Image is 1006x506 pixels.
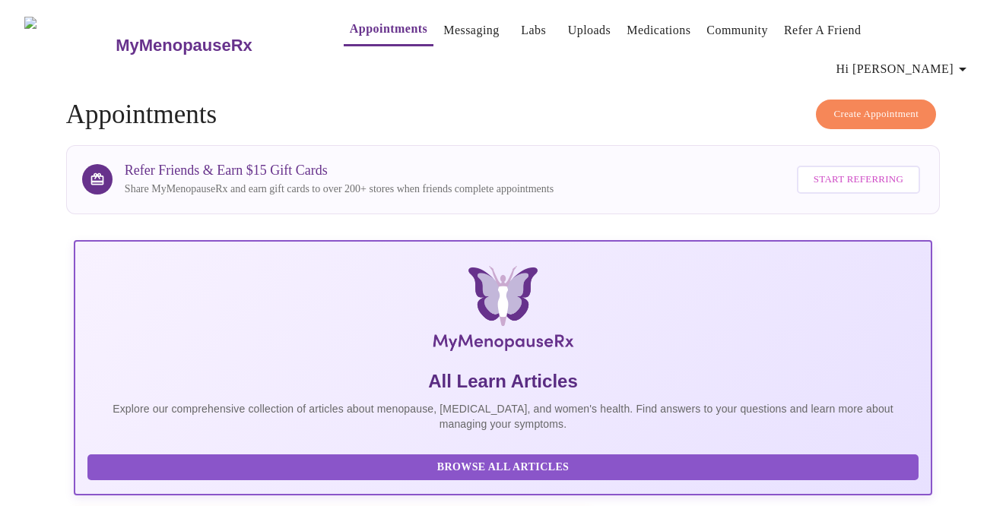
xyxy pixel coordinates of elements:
[66,100,940,130] h4: Appointments
[87,460,922,473] a: Browse All Articles
[797,166,920,194] button: Start Referring
[830,54,978,84] button: Hi [PERSON_NAME]
[706,20,768,41] a: Community
[620,15,697,46] button: Medications
[114,19,313,72] a: MyMenopauseRx
[87,369,919,394] h5: All Learn Articles
[509,15,558,46] button: Labs
[833,106,919,123] span: Create Appointment
[103,458,903,477] span: Browse All Articles
[700,15,774,46] button: Community
[87,454,919,481] button: Browse All Articles
[344,14,433,46] button: Appointments
[87,401,919,432] p: Explore our comprehensive collection of articles about menopause, [MEDICAL_DATA], and women's hea...
[784,20,862,41] a: Refer a Friend
[125,182,554,197] p: Share MyMenopauseRx and earn gift cards to over 200+ stores when friends complete appointments
[443,20,499,41] a: Messaging
[814,171,903,188] span: Start Referring
[216,266,789,357] img: MyMenopauseRx Logo
[627,20,690,41] a: Medications
[836,59,972,80] span: Hi [PERSON_NAME]
[521,20,546,41] a: Labs
[24,17,114,74] img: MyMenopauseRx Logo
[350,18,427,40] a: Appointments
[437,15,505,46] button: Messaging
[816,100,936,129] button: Create Appointment
[778,15,868,46] button: Refer a Friend
[793,158,924,201] a: Start Referring
[125,163,554,179] h3: Refer Friends & Earn $15 Gift Cards
[116,36,252,55] h3: MyMenopauseRx
[568,20,611,41] a: Uploads
[562,15,617,46] button: Uploads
